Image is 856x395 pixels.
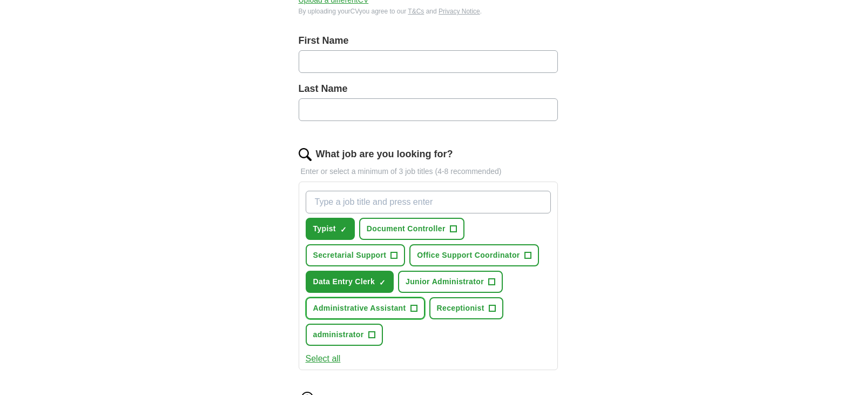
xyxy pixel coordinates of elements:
[429,297,503,319] button: Receptionist
[340,225,347,234] span: ✓
[306,244,406,266] button: Secretarial Support
[306,324,383,346] button: administrator
[367,223,446,235] span: Document Controller
[313,223,336,235] span: Typist
[313,303,406,314] span: Administrative Assistant
[299,148,312,161] img: search.png
[313,250,387,261] span: Secretarial Support
[408,8,424,15] a: T&Cs
[306,191,551,213] input: Type a job title and press enter
[379,278,386,287] span: ✓
[306,271,394,293] button: Data Entry Clerk✓
[439,8,480,15] a: Privacy Notice
[306,218,355,240] button: Typist✓
[299,34,558,48] label: First Name
[316,147,453,162] label: What job are you looking for?
[299,6,558,16] div: By uploading your CV you agree to our and .
[359,218,464,240] button: Document Controller
[409,244,538,266] button: Office Support Coordinator
[437,303,484,314] span: Receptionist
[417,250,520,261] span: Office Support Coordinator
[299,82,558,96] label: Last Name
[306,352,341,365] button: Select all
[313,276,375,287] span: Data Entry Clerk
[398,271,503,293] button: Junior Administrator
[313,329,364,340] span: administrator
[306,297,425,319] button: Administrative Assistant
[406,276,484,287] span: Junior Administrator
[299,166,558,177] p: Enter or select a minimum of 3 job titles (4-8 recommended)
